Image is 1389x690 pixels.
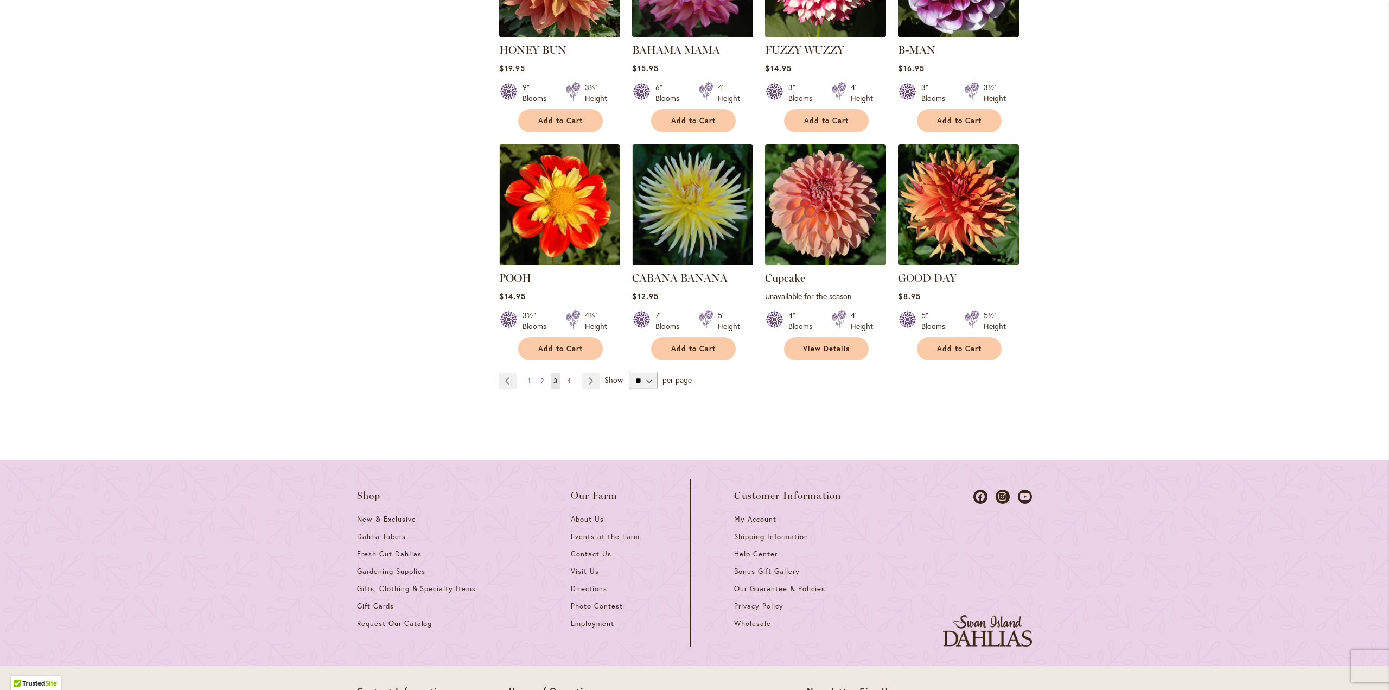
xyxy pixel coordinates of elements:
span: $14.95 [499,291,525,301]
a: View Details [784,337,869,360]
span: Bonus Gift Gallery [734,567,799,576]
div: 4½' Height [585,310,607,332]
a: FUZZY WUZZY [765,43,844,56]
iframe: Launch Accessibility Center [8,651,39,682]
img: CABANA BANANA [632,144,753,265]
div: 7" Blooms [655,310,686,332]
span: Events at the Farm [571,532,639,541]
div: 9" Blooms [523,82,553,104]
span: Privacy Policy [734,602,783,611]
span: Employment [571,619,614,628]
div: 3½" Blooms [523,310,553,332]
span: Wholesale [734,619,771,628]
div: 4' Height [718,82,740,104]
span: 3 [553,377,557,385]
a: Honey Bun [499,29,620,40]
a: 1 [525,373,533,389]
span: Add to Cart [937,344,982,353]
span: $8.95 [898,291,920,301]
span: Contact Us [571,549,611,559]
button: Add to Cart [651,109,736,132]
a: Dahlias on Instagram [996,490,1010,504]
span: Our Guarantee & Policies [734,584,825,593]
img: POOH [499,144,620,265]
a: BAHAMA MAMA [632,43,720,56]
div: 5" Blooms [921,310,952,332]
span: $14.95 [765,63,791,73]
span: Help Center [734,549,778,559]
span: Add to Cart [804,116,849,125]
span: 2 [540,377,544,385]
button: Add to Cart [518,109,603,132]
div: 5½' Height [984,310,1006,332]
span: 4 [567,377,571,385]
span: Add to Cart [538,116,583,125]
div: 6" Blooms [655,82,686,104]
span: Shop [357,490,381,501]
span: $16.95 [898,63,924,73]
a: Bahama Mama [632,29,753,40]
a: POOH [499,271,531,284]
button: Add to Cart [917,337,1002,360]
span: 1 [528,377,531,385]
a: HONEY BUN [499,43,566,56]
span: $19.95 [499,63,525,73]
a: Dahlias on Youtube [1018,490,1032,504]
span: New & Exclusive [357,515,416,524]
div: 4" Blooms [788,310,819,332]
div: 5' Height [718,310,740,332]
a: Dahlias on Facebook [973,490,987,504]
span: Fresh Cut Dahlias [357,549,422,559]
span: Add to Cart [671,116,716,125]
span: Add to Cart [937,116,982,125]
span: Photo Contest [571,602,623,611]
p: Unavailable for the season [765,291,886,301]
span: per page [662,375,692,385]
span: Show [604,375,623,385]
div: 3½' Height [585,82,607,104]
button: Add to Cart [917,109,1002,132]
img: GOOD DAY [898,144,1019,265]
img: Cupcake [765,144,886,265]
a: GOOD DAY [898,257,1019,268]
span: View Details [803,344,850,353]
a: Cupcake [765,271,805,284]
span: Gardening Supplies [357,567,425,576]
div: 4' Height [851,310,873,332]
button: Add to Cart [784,109,869,132]
a: CABANA BANANA [632,257,753,268]
a: B-MAN [898,43,935,56]
span: About Us [571,515,604,524]
span: Shipping Information [734,532,808,541]
span: Visit Us [571,567,599,576]
a: POOH [499,257,620,268]
button: Add to Cart [651,337,736,360]
a: CABANA BANANA [632,271,728,284]
div: 4' Height [851,82,873,104]
div: 3" Blooms [788,82,819,104]
span: Request Our Catalog [357,619,432,628]
a: FUZZY WUZZY [765,29,886,40]
span: Gift Cards [357,602,394,611]
div: 3½' Height [984,82,1006,104]
a: B-MAN [898,29,1019,40]
a: 4 [564,373,574,389]
a: Cupcake [765,257,886,268]
span: $12.95 [632,291,658,301]
div: 3" Blooms [921,82,952,104]
span: Gifts, Clothing & Specialty Items [357,584,476,593]
span: Add to Cart [671,344,716,353]
span: Our Farm [571,490,617,501]
span: Directions [571,584,607,593]
span: $15.95 [632,63,658,73]
span: Dahlia Tubers [357,532,406,541]
span: Customer Information [734,490,842,501]
span: My Account [734,515,776,524]
a: 2 [538,373,546,389]
span: Add to Cart [538,344,583,353]
button: Add to Cart [518,337,603,360]
a: GOOD DAY [898,271,957,284]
